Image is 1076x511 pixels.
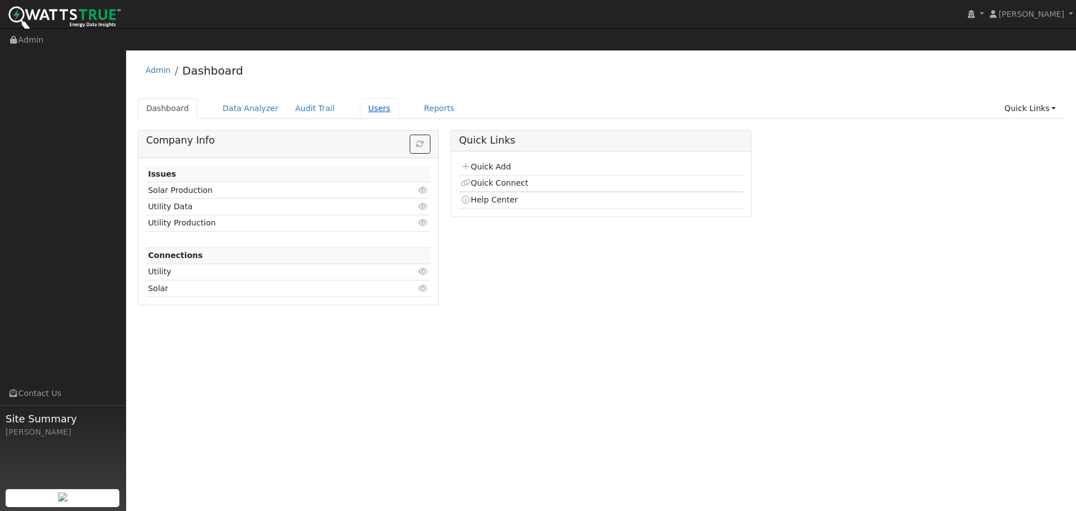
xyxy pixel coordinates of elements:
[419,202,429,210] i: Click to view
[138,98,198,119] a: Dashboard
[419,219,429,227] i: Click to view
[459,135,743,146] h5: Quick Links
[182,64,243,77] a: Dashboard
[146,280,384,297] td: Solar
[214,98,287,119] a: Data Analyzer
[419,186,429,194] i: Click to view
[146,66,171,75] a: Admin
[999,10,1064,19] span: [PERSON_NAME]
[360,98,399,119] a: Users
[461,162,511,171] a: Quick Add
[148,251,203,260] strong: Connections
[419,284,429,292] i: Click to view
[996,98,1064,119] a: Quick Links
[146,182,384,199] td: Solar Production
[461,178,528,187] a: Quick Connect
[6,411,120,426] span: Site Summary
[419,268,429,275] i: Click to view
[146,135,430,146] h5: Company Info
[58,492,67,501] img: retrieve
[6,426,120,438] div: [PERSON_NAME]
[146,264,384,280] td: Utility
[416,98,463,119] a: Reports
[8,6,120,31] img: WattsTrue
[287,98,343,119] a: Audit Trail
[146,199,384,215] td: Utility Data
[148,169,176,178] strong: Issues
[461,195,518,204] a: Help Center
[146,215,384,231] td: Utility Production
